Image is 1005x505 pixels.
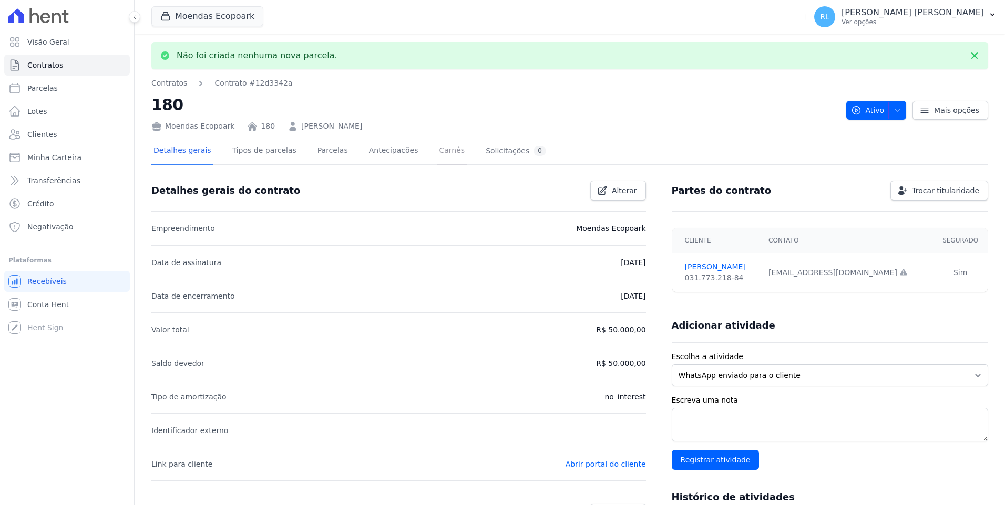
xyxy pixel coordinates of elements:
[672,351,988,362] label: Escolha a atividade
[315,138,350,165] a: Parcelas
[214,78,292,89] a: Contrato #12d3342a
[4,124,130,145] a: Clientes
[8,254,126,267] div: Plataformas
[151,424,228,437] p: Identificador externo
[4,147,130,168] a: Minha Carteira
[151,93,838,117] h2: 180
[151,78,293,89] nav: Breadcrumb
[151,357,204,370] p: Saldo devedor
[806,2,1005,31] button: RL [PERSON_NAME] [PERSON_NAME] Ver opções
[151,6,263,26] button: Moendas Ecopoark
[27,175,80,186] span: Transferências
[151,138,213,165] a: Detalhes gerais
[534,146,546,156] div: 0
[27,60,63,70] span: Contratos
[672,395,988,406] label: Escreva uma nota
[596,357,645,370] p: R$ 50.000,00
[4,31,130,52] a: Visão Geral
[576,222,645,235] p: Moendas Ecopoark
[4,193,130,214] a: Crédito
[672,491,795,503] h3: Histórico de atividades
[621,290,645,302] p: [DATE]
[4,78,130,99] a: Parcelas
[151,184,300,197] h3: Detalhes gerais do contrato
[4,170,130,191] a: Transferências
[367,138,421,165] a: Antecipações
[846,101,907,120] button: Ativo
[590,181,646,201] a: Alterar
[604,391,645,403] p: no_interest
[933,253,988,292] td: Sim
[151,323,189,336] p: Valor total
[27,106,47,117] span: Lotes
[4,271,130,292] a: Recebíveis
[912,101,988,120] a: Mais opções
[612,185,637,196] span: Alterar
[27,198,54,209] span: Crédito
[27,37,69,47] span: Visão Geral
[230,138,299,165] a: Tipos de parcelas
[151,391,227,403] p: Tipo de amortização
[151,78,838,89] nav: Breadcrumb
[672,228,763,253] th: Cliente
[672,184,772,197] h3: Partes do contrato
[851,101,885,120] span: Ativo
[261,121,275,132] a: 180
[842,7,984,18] p: [PERSON_NAME] [PERSON_NAME]
[151,78,187,89] a: Contratos
[4,216,130,237] a: Negativação
[486,146,546,156] div: Solicitações
[27,129,57,140] span: Clientes
[768,267,927,278] div: [EMAIL_ADDRESS][DOMAIN_NAME]
[27,152,81,163] span: Minha Carteira
[621,256,645,269] p: [DATE]
[151,458,212,470] p: Link para cliente
[4,294,130,315] a: Conta Hent
[4,55,130,76] a: Contratos
[151,222,215,235] p: Empreendimento
[685,261,756,272] a: [PERSON_NAME]
[762,228,933,253] th: Contato
[177,50,337,61] p: Não foi criada nenhuma nova parcela.
[27,222,74,232] span: Negativação
[27,276,67,287] span: Recebíveis
[934,105,979,115] span: Mais opções
[484,138,548,165] a: Solicitações0
[151,121,234,132] div: Moendas Ecopoark
[890,181,988,201] a: Trocar titularidade
[820,13,829,20] span: RL
[301,121,362,132] a: [PERSON_NAME]
[151,290,235,302] p: Data de encerramento
[672,450,760,470] input: Registrar atividade
[151,256,221,269] p: Data de assinatura
[685,272,756,283] div: 031.773.218-84
[596,323,645,336] p: R$ 50.000,00
[437,138,467,165] a: Carnês
[933,228,988,253] th: Segurado
[912,185,979,196] span: Trocar titularidade
[27,299,69,310] span: Conta Hent
[4,101,130,122] a: Lotes
[672,319,775,332] h3: Adicionar atividade
[842,18,984,26] p: Ver opções
[566,460,646,468] a: Abrir portal do cliente
[27,83,58,93] span: Parcelas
